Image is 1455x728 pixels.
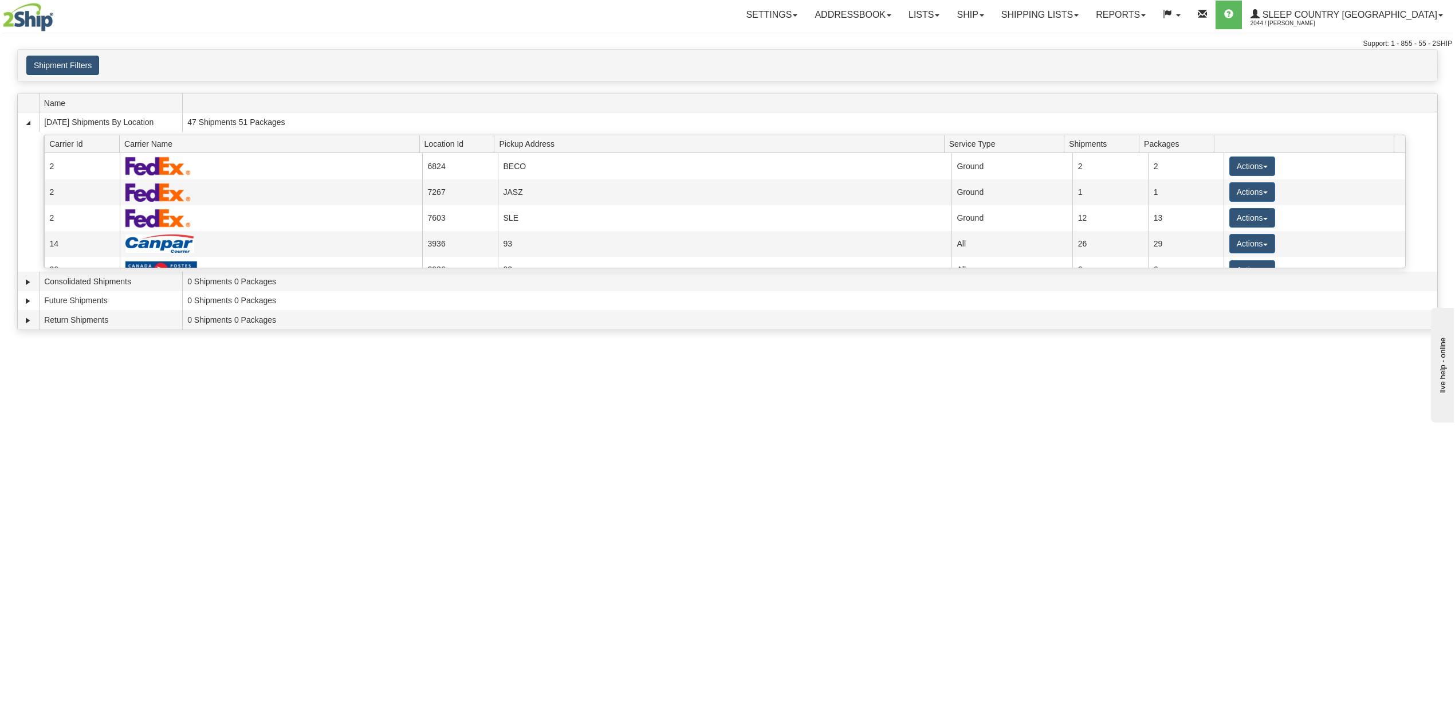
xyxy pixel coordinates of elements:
td: 12 [1072,205,1148,231]
td: [DATE] Shipments By Location [39,112,182,132]
td: Return Shipments [39,310,182,330]
span: Shipments [1069,135,1139,152]
td: 1 [1072,179,1148,205]
td: 7267 [422,179,498,205]
td: 3936 [422,231,498,257]
button: Shipment Filters [26,56,99,75]
img: FedEx Express® [125,183,191,202]
span: Packages [1144,135,1214,152]
span: Pickup Address [499,135,944,152]
a: Sleep Country [GEOGRAPHIC_DATA] 2044 / [PERSON_NAME] [1242,1,1452,29]
a: Lists [900,1,948,29]
td: 29 [1148,231,1224,257]
td: Future Shipments [39,291,182,311]
button: Actions [1229,234,1275,253]
a: Expand [22,315,34,326]
span: Service Type [949,135,1064,152]
a: Addressbook [806,1,900,29]
img: Canada Post [125,261,198,279]
td: 1 [1148,179,1224,205]
a: Collapse [22,117,34,128]
a: Expand [22,295,34,307]
td: SLE [498,205,951,231]
span: Carrier Id [49,135,119,152]
span: Carrier Name [124,135,419,152]
td: 2 [44,153,120,179]
td: 7603 [422,205,498,231]
td: 93 [498,257,951,283]
a: Expand [22,276,34,288]
td: 13 [1148,205,1224,231]
td: 0 Shipments 0 Packages [182,272,1437,291]
button: Actions [1229,208,1275,228]
button: Actions [1229,182,1275,202]
td: 6 [1148,257,1224,283]
span: Name [44,94,182,112]
td: Consolidated Shipments [39,272,182,291]
td: Ground [951,205,1072,231]
td: JASZ [498,179,951,205]
button: Actions [1229,260,1275,280]
td: All [951,231,1072,257]
td: 6 [1072,257,1148,283]
td: 6824 [422,153,498,179]
td: Ground [951,153,1072,179]
a: Ship [948,1,992,29]
a: Shipping lists [993,1,1087,29]
td: 2 [44,179,120,205]
img: FedEx Express® [125,156,191,175]
td: 14 [44,231,120,257]
td: 93 [498,231,951,257]
td: 0 Shipments 0 Packages [182,310,1437,330]
td: 2 [1148,153,1224,179]
td: BECO [498,153,951,179]
div: live help - online [9,10,106,18]
img: logo2044.jpg [3,3,53,32]
img: FedEx Express® [125,209,191,228]
td: All [951,257,1072,283]
iframe: chat widget [1429,306,1454,422]
img: Canpar [125,234,194,253]
td: 0 Shipments 0 Packages [182,291,1437,311]
td: 2 [44,205,120,231]
a: Reports [1087,1,1154,29]
td: 26 [1072,231,1148,257]
button: Actions [1229,156,1275,176]
span: Sleep Country [GEOGRAPHIC_DATA] [1260,10,1437,19]
td: 2 [1072,153,1148,179]
span: Location Id [424,135,494,152]
span: 2044 / [PERSON_NAME] [1250,18,1336,29]
td: 47 Shipments 51 Packages [182,112,1437,132]
div: Support: 1 - 855 - 55 - 2SHIP [3,39,1452,49]
a: Settings [737,1,806,29]
td: 3936 [422,257,498,283]
td: 20 [44,257,120,283]
td: Ground [951,179,1072,205]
